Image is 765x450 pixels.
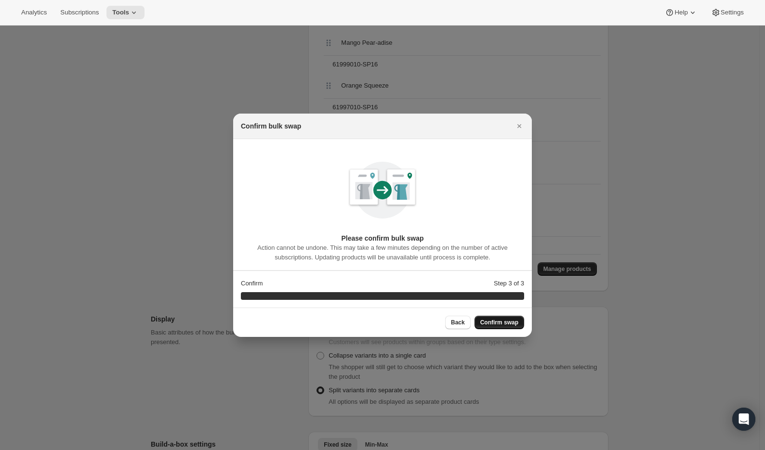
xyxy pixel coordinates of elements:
[241,233,524,243] h3: Please confirm bulk swap
[54,6,105,19] button: Subscriptions
[241,279,263,288] p: Confirm
[732,408,755,431] div: Open Intercom Messenger
[451,319,465,326] span: Back
[475,316,524,329] button: Confirm swap
[513,119,526,133] button: Close
[705,6,750,19] button: Settings
[494,279,524,288] p: Step 3 of 3
[112,9,129,16] span: Tools
[659,6,703,19] button: Help
[106,6,145,19] button: Tools
[257,244,507,261] span: Action cannot be undone. This may take a few minutes depending on the number of active subscripti...
[21,9,47,16] span: Analytics
[674,9,687,16] span: Help
[60,9,99,16] span: Subscriptions
[445,316,471,329] button: Back
[721,9,744,16] span: Settings
[480,319,518,326] span: Confirm swap
[15,6,53,19] button: Analytics
[241,121,301,131] h2: Confirm bulk swap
